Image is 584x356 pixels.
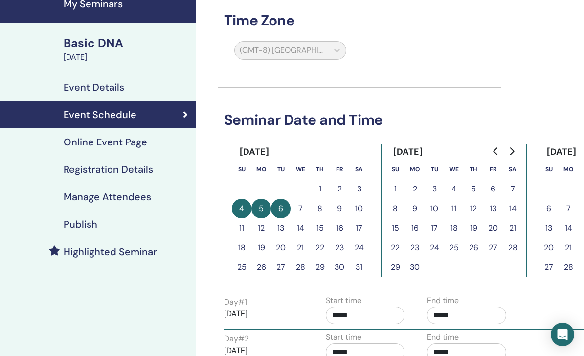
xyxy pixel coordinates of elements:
[310,258,330,277] button: 29
[405,258,425,277] button: 30
[326,332,361,343] label: Start time
[444,160,464,179] th: Wednesday
[539,238,559,258] button: 20
[483,199,503,218] button: 13
[224,333,249,345] label: Day # 2
[349,179,369,199] button: 3
[559,199,578,218] button: 7
[444,238,464,258] button: 25
[385,144,431,160] div: [DATE]
[64,109,136,120] h4: Event Schedule
[224,308,303,320] p: [DATE]
[291,218,310,238] button: 14
[349,238,369,258] button: 24
[232,218,251,238] button: 11
[251,218,271,238] button: 12
[425,199,444,218] button: 10
[232,160,251,179] th: Sunday
[464,218,483,238] button: 19
[330,238,349,258] button: 23
[483,238,503,258] button: 27
[271,258,291,277] button: 27
[291,238,310,258] button: 21
[310,199,330,218] button: 8
[310,160,330,179] th: Thursday
[385,238,405,258] button: 22
[551,323,574,346] div: Open Intercom Messenger
[425,179,444,199] button: 3
[385,179,405,199] button: 1
[488,142,504,161] button: Go to previous month
[385,199,405,218] button: 8
[427,295,459,307] label: End time
[425,238,444,258] button: 24
[271,238,291,258] button: 20
[464,238,483,258] button: 26
[503,238,522,258] button: 28
[559,238,578,258] button: 21
[271,199,291,218] button: 6
[218,111,501,129] h3: Seminar Date and Time
[405,160,425,179] th: Monday
[349,218,369,238] button: 17
[349,199,369,218] button: 10
[232,144,277,160] div: [DATE]
[559,218,578,238] button: 14
[385,258,405,277] button: 29
[425,160,444,179] th: Tuesday
[427,332,459,343] label: End time
[539,160,559,179] th: Sunday
[405,218,425,238] button: 16
[251,160,271,179] th: Monday
[58,35,196,63] a: Basic DNA[DATE]
[310,238,330,258] button: 22
[483,160,503,179] th: Friday
[444,179,464,199] button: 4
[483,179,503,199] button: 6
[405,238,425,258] button: 23
[503,179,522,199] button: 7
[64,191,151,203] h4: Manage Attendees
[330,199,349,218] button: 9
[330,160,349,179] th: Friday
[483,218,503,238] button: 20
[64,164,153,175] h4: Registration Details
[251,199,271,218] button: 5
[539,199,559,218] button: 6
[444,199,464,218] button: 11
[425,218,444,238] button: 17
[64,35,190,51] div: Basic DNA
[310,179,330,199] button: 1
[291,160,310,179] th: Wednesday
[64,246,157,258] h4: Highlighted Seminar
[503,160,522,179] th: Saturday
[503,218,522,238] button: 21
[271,218,291,238] button: 13
[251,238,271,258] button: 19
[330,258,349,277] button: 30
[504,142,519,161] button: Go to next month
[218,12,501,29] h3: Time Zone
[310,218,330,238] button: 15
[559,160,578,179] th: Monday
[559,258,578,277] button: 28
[539,258,559,277] button: 27
[232,258,251,277] button: 25
[464,160,483,179] th: Thursday
[251,258,271,277] button: 26
[464,199,483,218] button: 12
[503,199,522,218] button: 14
[464,179,483,199] button: 5
[444,218,464,238] button: 18
[539,218,559,238] button: 13
[224,296,247,308] label: Day # 1
[232,238,251,258] button: 18
[291,258,310,277] button: 28
[405,179,425,199] button: 2
[330,179,349,199] button: 2
[64,218,97,230] h4: Publish
[330,218,349,238] button: 16
[405,199,425,218] button: 9
[64,51,190,63] div: [DATE]
[64,81,124,93] h4: Event Details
